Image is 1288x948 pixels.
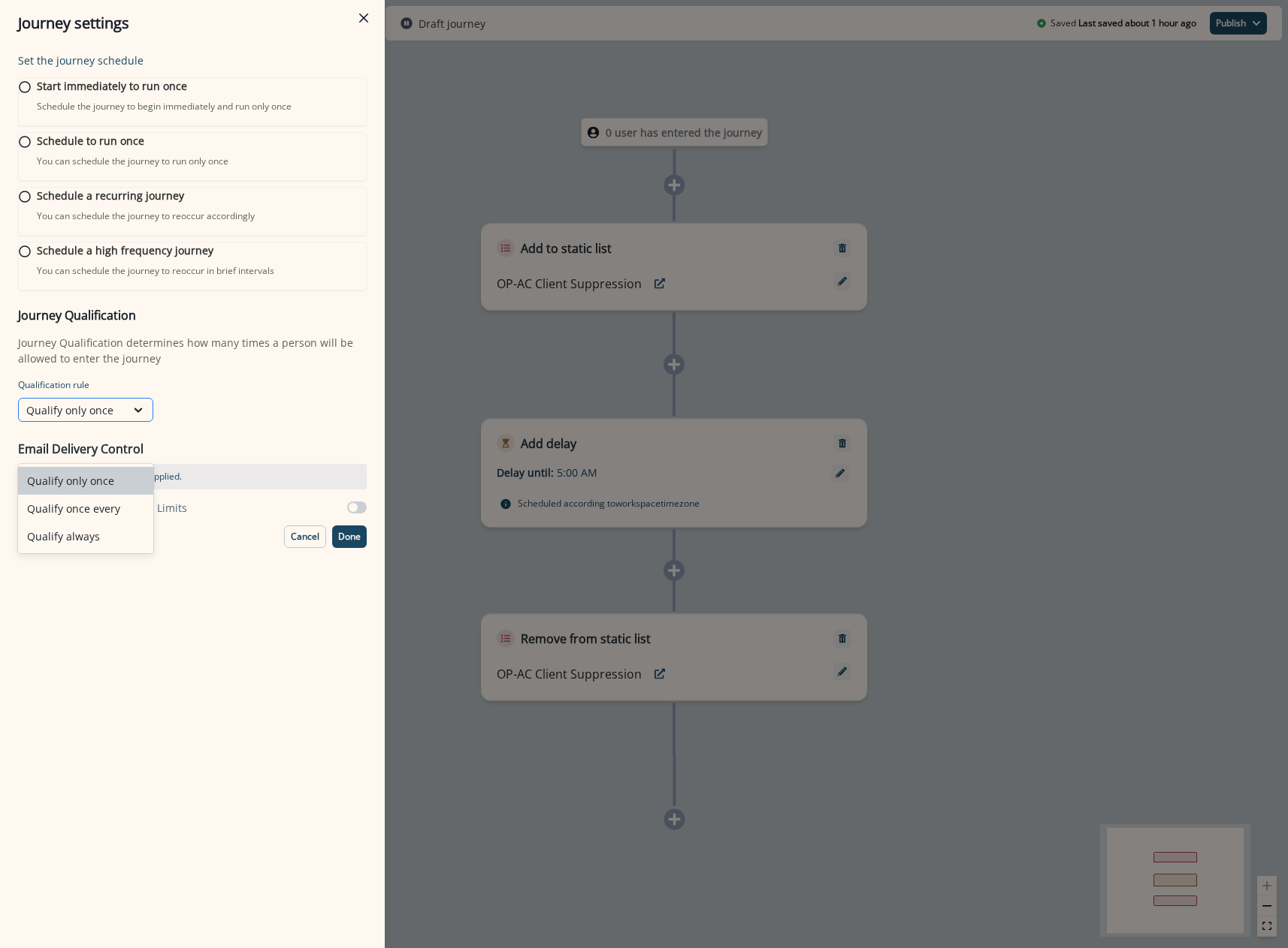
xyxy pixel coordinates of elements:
div: Qualify always [18,522,153,550]
p: You can schedule the journey to reoccur in brief intervals [37,264,274,278]
p: Qualification rule [18,378,367,392]
p: You can schedule the journey to run only once [37,155,228,168]
p: Start immediately to run once [37,78,187,94]
button: Done [332,525,367,548]
p: Done [338,531,361,542]
p: Schedule to run once [37,133,144,149]
p: You can schedule the journey to reoccur accordingly [37,209,255,223]
p: Cancel [291,531,319,542]
div: Qualify only once [18,467,153,495]
p: Set the journey schedule [18,53,367,68]
p: Journey Qualification determines how many times a person will be allowed to enter the journey [18,335,367,366]
div: Journey settings [18,12,367,35]
div: Qualify once every [18,495,153,522]
p: Schedule a recurring journey [37,188,184,203]
p: Email Delivery Control [18,440,144,458]
button: Close [352,6,376,30]
button: Cancel [284,525,326,548]
div: Qualify only once [26,402,118,418]
p: Schedule a high frequency journey [37,242,213,258]
h3: Journey Qualification [18,308,367,323]
p: Schedule the journey to begin immediately and run only once [37,100,292,113]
